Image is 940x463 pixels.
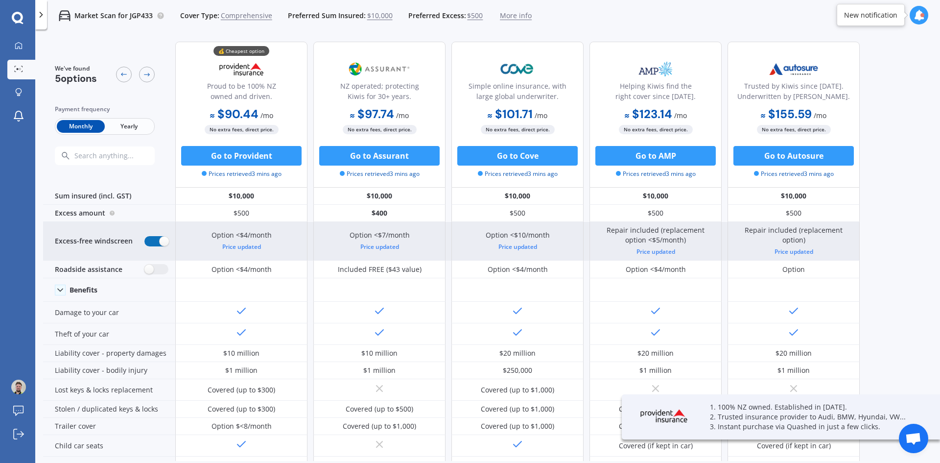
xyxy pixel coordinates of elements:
[70,286,97,294] div: Benefits
[674,111,687,120] span: / mo
[221,11,272,21] span: Comprehensive
[210,106,258,122] b: $90.44
[626,265,686,274] div: Option <$4/month
[43,323,175,345] div: Theft of your car
[43,222,175,261] div: Excess-free windscreen
[313,205,446,222] div: $400
[619,421,692,431] div: Covered (up to $1,000)
[597,225,714,257] div: Repair included (replacement option <$5/month)
[535,111,547,120] span: / mo
[597,247,714,257] div: Price updated
[623,57,688,81] img: AMP.webp
[343,421,416,431] div: Covered (up to $1,000)
[175,205,307,222] div: $500
[43,418,175,435] div: Trailer cover
[340,170,420,178] span: Prices retrieved 3 mins ago
[488,265,548,274] div: Option <$4/month
[225,366,258,375] div: $1 million
[350,230,410,252] div: Option <$7/month
[43,261,175,278] div: Roadside assistance
[478,170,558,178] span: Prices retrieved 3 mins ago
[710,402,916,412] p: 1. 100% NZ owned. Established in [DATE].
[74,11,153,21] p: Market Scan for JGP433
[367,11,393,21] span: $10,000
[319,146,440,166] button: Go to Assurant
[55,72,97,85] span: 5 options
[500,11,532,21] span: More info
[616,170,696,178] span: Prices retrieved 3 mins ago
[460,81,575,105] div: Simple online insurance, with large global underwriter.
[777,366,810,375] div: $1 million
[205,125,279,134] span: No extra fees, direct price.
[625,106,672,122] b: $123.14
[598,81,713,105] div: Helping Kiwis find the right cover since [DATE].
[223,348,259,358] div: $10 million
[350,242,410,252] div: Price updated
[619,125,693,134] span: No extra fees, direct price.
[209,57,274,81] img: Provident.png
[757,441,831,451] div: Covered (if kept in car)
[175,188,307,205] div: $10,000
[346,404,413,414] div: Covered (up to $500)
[814,111,826,120] span: / mo
[43,401,175,418] div: Stolen / duplicated keys & locks
[488,106,533,122] b: $101.71
[451,205,584,222] div: $500
[451,188,584,205] div: $10,000
[211,242,272,252] div: Price updated
[485,57,550,81] img: Cove.webp
[260,111,273,120] span: / mo
[710,422,916,432] p: 3. Instant purchase via Quashed in just a few clicks.
[184,81,299,105] div: Proud to be 100% NZ owned and driven.
[11,380,26,394] img: ACg8ocIdqvm0eP8V8UnUEOs_BqxHWUhNmwJ7u0N4ZkBOD3I7DYwLsw=s96-c
[899,424,928,453] div: Open chat
[486,230,550,252] div: Option <$10/month
[481,385,554,395] div: Covered (up to $1,000)
[202,170,282,178] span: Prices retrieved 3 mins ago
[589,205,722,222] div: $500
[211,421,272,431] div: Option $<8/month
[710,412,916,422] p: 2. Trusted insurance provider to Audi, BMW, Hyundai, VW...
[59,10,70,22] img: car.f15378c7a67c060ca3f3.svg
[57,120,105,133] span: Monthly
[208,404,275,414] div: Covered (up to $300)
[361,348,398,358] div: $10 million
[105,120,153,133] span: Yearly
[499,348,536,358] div: $20 million
[43,435,175,457] div: Child car seats
[43,205,175,222] div: Excess amount
[211,230,272,252] div: Option <$4/month
[733,146,854,166] button: Go to Autosure
[639,366,672,375] div: $1 million
[735,225,852,257] div: Repair included (replacement option)
[288,11,366,21] span: Preferred Sum Insured:
[761,106,812,122] b: $155.59
[754,170,834,178] span: Prices retrieved 3 mins ago
[775,348,812,358] div: $20 million
[486,242,550,252] div: Price updated
[619,441,693,451] div: Covered (if kept in car)
[43,379,175,401] div: Lost keys & locks replacement
[503,366,532,375] div: $250,000
[735,247,852,257] div: Price updated
[481,125,555,134] span: No extra fees, direct price.
[408,11,466,21] span: Preferred Excess:
[347,57,412,81] img: Assurant.png
[43,302,175,323] div: Damage to your car
[43,188,175,205] div: Sum insured (incl. GST)
[213,46,269,56] div: 💰 Cheapest option
[481,421,554,431] div: Covered (up to $1,000)
[467,11,483,21] span: $500
[338,265,422,274] div: Included FREE ($43 value)
[180,11,219,21] span: Cover Type:
[43,345,175,362] div: Liability cover - property damages
[350,106,394,122] b: $97.74
[363,366,396,375] div: $1 million
[181,146,302,166] button: Go to Provident
[208,385,275,395] div: Covered (up to $300)
[396,111,409,120] span: / mo
[637,348,674,358] div: $20 million
[343,125,417,134] span: No extra fees, direct price.
[481,404,554,414] div: Covered (up to $1,000)
[728,205,860,222] div: $500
